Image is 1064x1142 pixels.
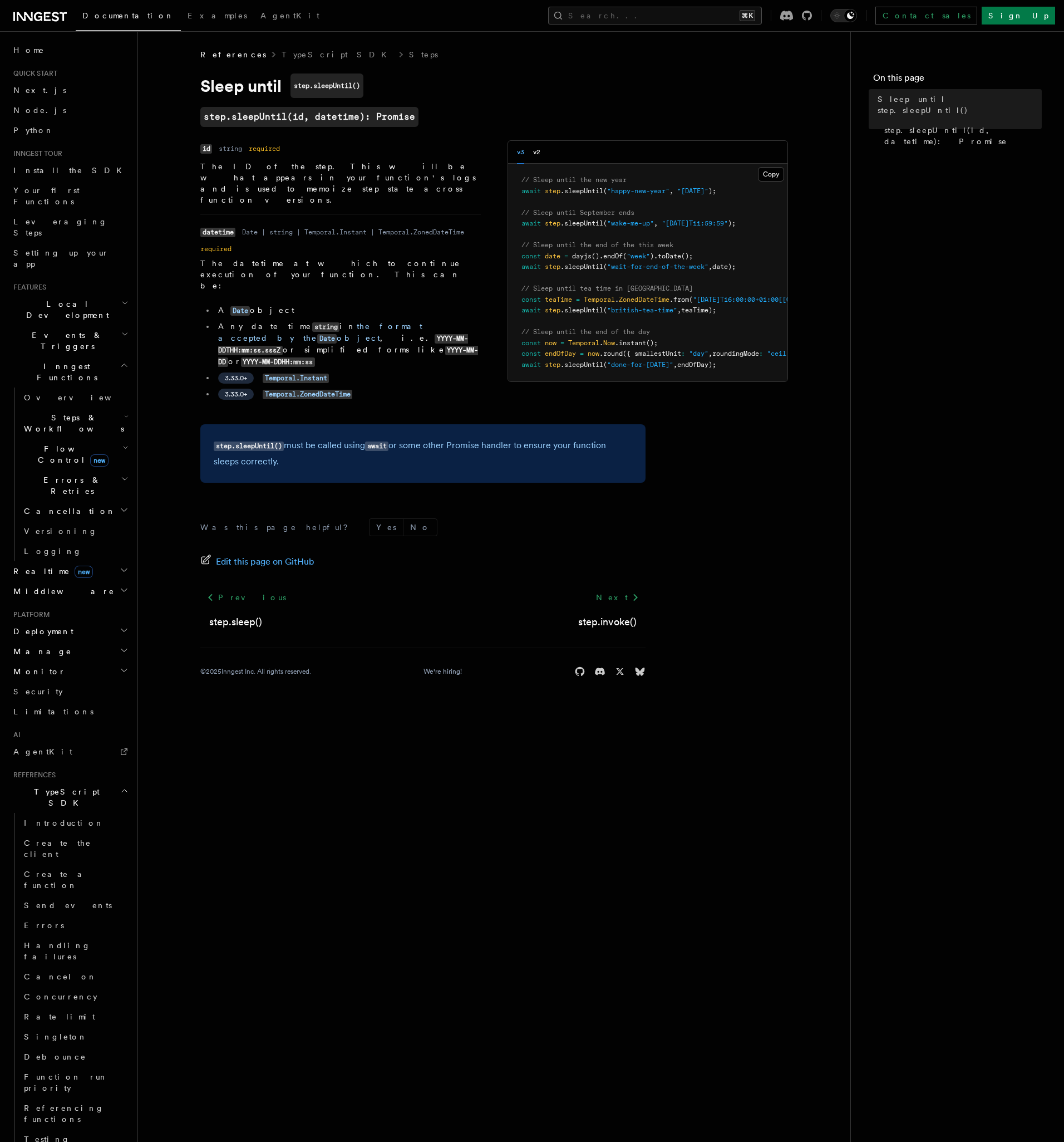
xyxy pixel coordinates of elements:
[9,283,46,292] span: Features
[589,587,646,607] a: Next
[200,49,266,60] span: References
[209,614,262,630] a: step.sleep()
[568,339,599,347] span: Temporal
[560,306,603,314] span: .sleepUntil
[521,296,541,303] span: const
[603,306,607,314] span: (
[758,167,784,182] button: Copy
[9,566,93,577] span: Realtime
[13,186,80,206] span: Your first Functions
[9,160,131,180] a: Install the SDK
[13,707,93,716] span: Limitations
[9,731,21,739] span: AI
[603,219,607,227] span: (
[576,296,580,303] span: =
[200,258,481,291] p: The datetime at which to continue execution of your function. This can be:
[9,243,131,274] a: Setting up your app
[24,1012,95,1021] span: Rate limit
[689,296,693,303] span: (
[219,144,242,153] dd: string
[19,895,131,915] a: Send events
[9,561,131,581] button: Realtimenew
[9,742,131,762] a: AgentKit
[673,361,677,369] span: ,
[9,361,120,383] span: Inngest Functions
[9,100,131,120] a: Node.js
[9,212,131,243] a: Leveraging Steps
[712,263,736,271] span: date);
[218,346,478,367] code: YYYY-MM-DD
[409,49,438,60] a: Steps
[24,870,90,890] span: Create a function
[24,1104,104,1124] span: Referencing functions
[13,166,129,175] span: Install the SDK
[19,408,131,439] button: Steps & Workflows
[24,818,104,827] span: Introduction
[623,252,627,260] span: (
[669,296,689,303] span: .from
[24,527,97,536] span: Versioning
[9,626,73,637] span: Deployment
[560,263,603,271] span: .sleepUntil
[216,554,314,570] span: Edit this page on GitHub
[873,71,1042,89] h4: On this page
[24,941,91,961] span: Handling failures
[521,285,693,292] span: // Sleep until tea time in [GEOGRAPHIC_DATA]
[188,11,247,20] span: Examples
[9,388,131,561] div: Inngest Functions
[646,339,658,347] span: ();
[24,1032,87,1041] span: Singleton
[603,361,607,369] span: (
[607,219,654,227] span: "wake-me-up"
[521,252,541,260] span: const
[13,217,107,237] span: Leveraging Steps
[13,687,63,696] span: Security
[619,296,669,303] span: ZonedDateTime
[200,107,418,127] a: step.sleepUntil(id, datetime): Promise
[521,219,541,227] span: await
[623,350,681,357] span: ({ smallestUnit
[650,252,654,260] span: )
[19,1027,131,1047] a: Singleton
[13,86,66,95] span: Next.js
[230,306,250,316] code: Date
[521,306,541,314] span: await
[403,519,437,536] button: No
[19,967,131,987] a: Cancel on
[215,321,481,367] li: Any date time in , i.e. or simplified forms like or
[9,69,57,78] span: Quick start
[200,522,356,533] p: Was this page helpful?
[9,782,131,813] button: TypeScript SDK
[13,126,54,135] span: Python
[9,180,131,212] a: Your first Functions
[13,106,66,115] span: Node.js
[19,833,131,864] a: Create the client
[317,334,337,344] code: Date
[9,294,131,325] button: Local Development
[19,987,131,1007] a: Concurrency
[545,219,560,227] span: step
[599,252,623,260] span: .endOf
[545,296,572,303] span: teaTime
[181,3,254,30] a: Examples
[200,228,235,237] code: datetime
[545,361,560,369] span: step
[19,470,131,501] button: Errors & Retries
[560,339,564,347] span: =
[9,325,131,356] button: Events & Triggers
[580,350,584,357] span: =
[19,439,131,470] button: Flow Controlnew
[19,1067,131,1098] a: Function run priority
[200,144,212,154] code: id
[545,187,560,195] span: step
[545,252,560,260] span: date
[24,921,64,930] span: Errors
[19,521,131,541] a: Versioning
[689,350,708,357] span: "day"
[588,350,599,357] span: now
[677,361,716,369] span: endOfDay);
[712,350,759,357] span: roundingMode
[24,992,97,1001] span: Concurrency
[9,330,121,352] span: Events & Triggers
